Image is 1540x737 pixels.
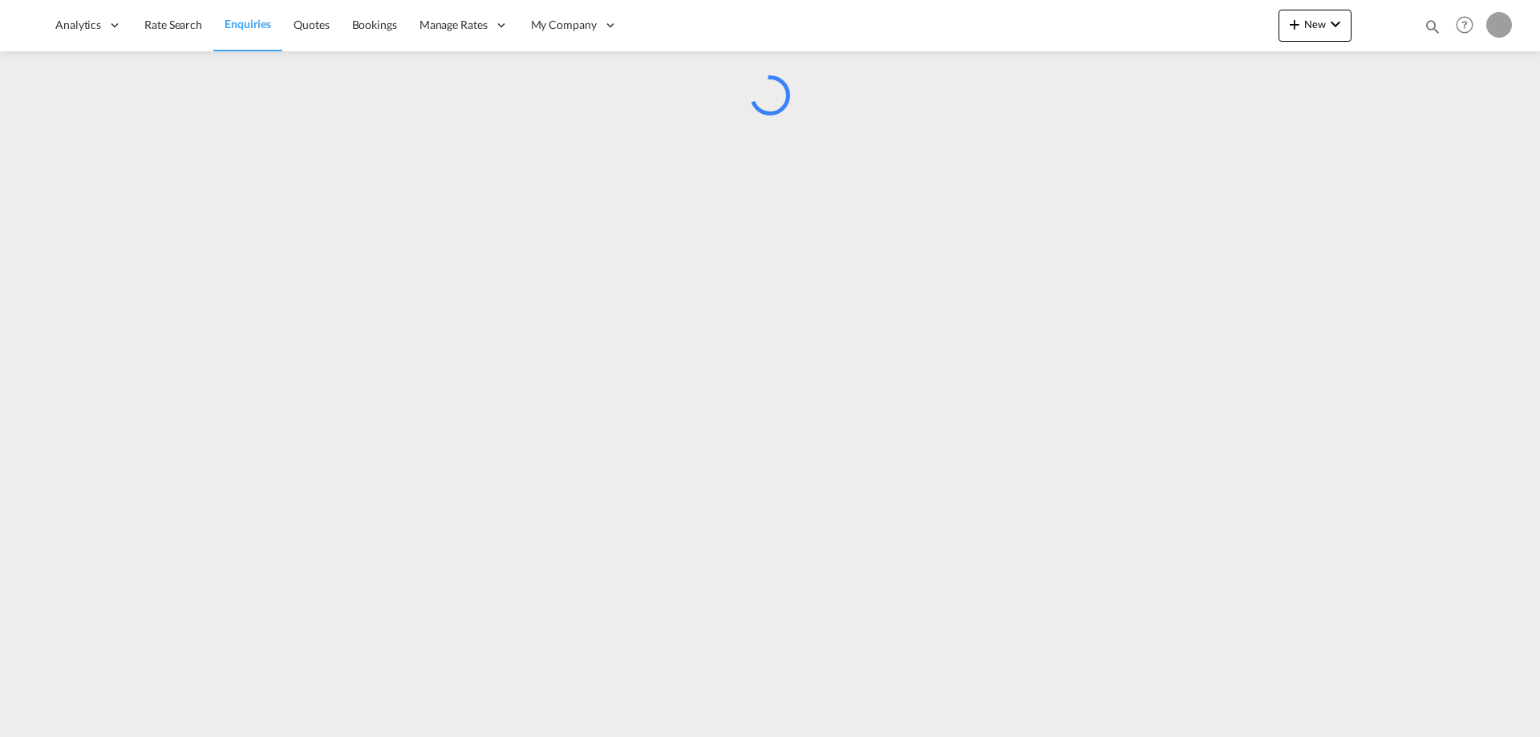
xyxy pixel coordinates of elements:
[1279,10,1352,42] button: icon-plus 400-fgNewicon-chevron-down
[1285,18,1345,30] span: New
[531,17,597,33] span: My Company
[1285,14,1304,34] md-icon: icon-plus 400-fg
[55,17,101,33] span: Analytics
[1451,11,1486,40] div: Help
[294,18,329,31] span: Quotes
[225,17,271,30] span: Enquiries
[352,18,397,31] span: Bookings
[144,18,202,31] span: Rate Search
[1424,18,1441,35] md-icon: icon-magnify
[1424,18,1441,42] div: icon-magnify
[1326,14,1345,34] md-icon: icon-chevron-down
[419,17,488,33] span: Manage Rates
[1451,11,1478,38] span: Help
